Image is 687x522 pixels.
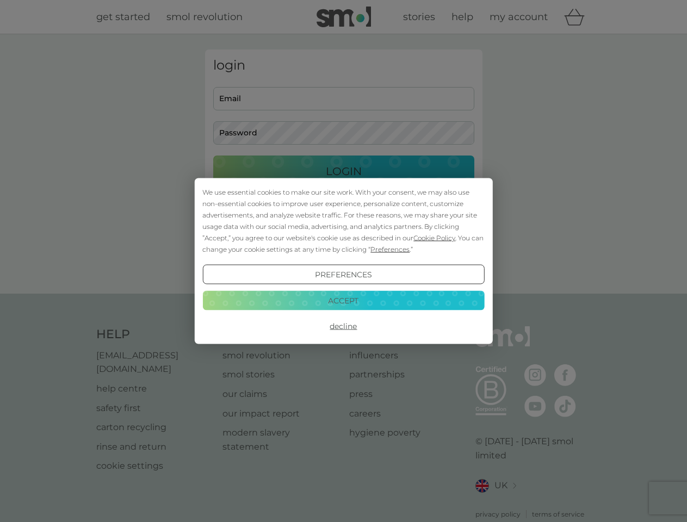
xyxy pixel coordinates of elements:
[413,234,455,242] span: Cookie Policy
[202,265,484,284] button: Preferences
[202,290,484,310] button: Accept
[194,178,492,344] div: Cookie Consent Prompt
[202,187,484,255] div: We use essential cookies to make our site work. With your consent, we may also use non-essential ...
[202,316,484,336] button: Decline
[370,245,410,253] span: Preferences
